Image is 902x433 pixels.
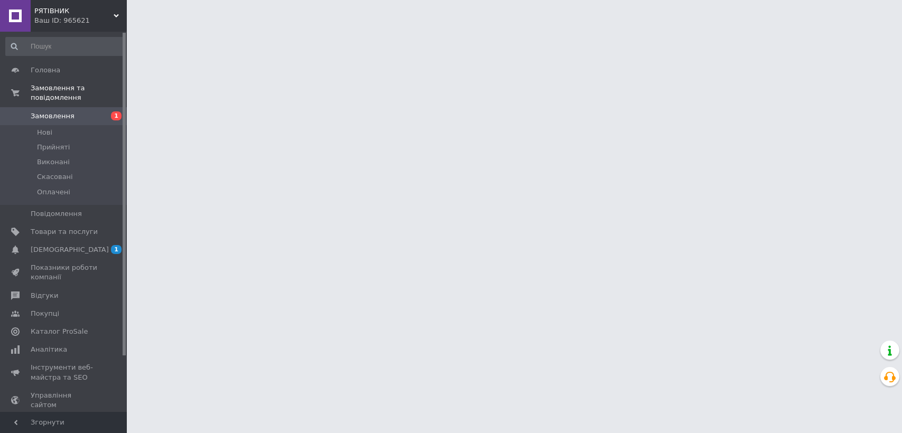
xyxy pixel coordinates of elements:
input: Пошук [5,37,124,56]
span: 1 [111,111,122,120]
div: Ваш ID: 965621 [34,16,127,25]
span: Замовлення та повідомлення [31,83,127,102]
span: Покупці [31,309,59,318]
span: Каталог ProSale [31,327,88,336]
span: РЯТІВНИК [34,6,114,16]
span: Інструменти веб-майстра та SEO [31,363,98,382]
span: Головна [31,65,60,75]
span: Повідомлення [31,209,82,219]
span: Показники роботи компанії [31,263,98,282]
span: Аналітика [31,345,67,354]
span: Відгуки [31,291,58,300]
span: Прийняті [37,143,70,152]
span: Нові [37,128,52,137]
span: Скасовані [37,172,73,182]
span: 1 [111,245,122,254]
span: Управління сайтом [31,391,98,410]
span: Товари та послуги [31,227,98,237]
span: [DEMOGRAPHIC_DATA] [31,245,109,255]
span: Оплачені [37,187,70,197]
span: Замовлення [31,111,75,121]
span: Виконані [37,157,70,167]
